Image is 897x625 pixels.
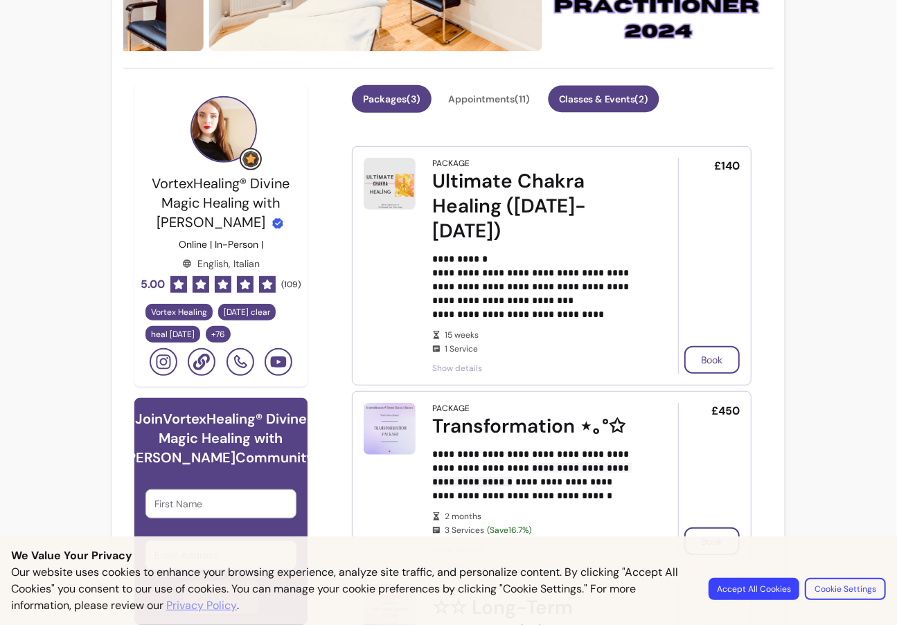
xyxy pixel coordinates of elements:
[445,329,639,341] span: 15 weeks
[364,158,416,210] img: Ultimate Chakra Healing (2 Sept-7 Oct)
[445,525,639,536] span: 3 Services
[432,169,639,244] div: Ultimate Chakra Healing ([DATE]-[DATE])
[166,597,237,614] a: Privacy Policy
[678,403,740,555] div: £450
[445,511,639,522] span: 2 months
[11,564,692,614] p: Our website uses cookies to enhance your browsing experience, analyze site traffic, and personali...
[123,409,319,467] h6: Join VortexHealing® Divine Magic Healing with [PERSON_NAME] Community!
[281,279,301,290] span: ( 109 )
[190,96,257,163] img: Provider image
[364,403,416,455] img: Transformation ⋆｡°✩
[152,174,290,231] span: VortexHealing® Divine Magic Healing with [PERSON_NAME]
[487,525,531,536] span: (Save 16.7 %)
[432,414,639,439] div: Transformation ⋆｡°✩
[684,346,740,374] button: Book
[352,85,432,113] button: Packages(3)
[432,403,470,414] div: Package
[11,547,886,564] p: We Value Your Privacy
[709,578,799,600] button: Accept All Cookies
[445,343,639,354] span: 1 Service
[432,363,639,374] span: Show details
[154,497,287,511] input: First Name
[179,237,263,251] p: Online | In-Person |
[182,257,260,271] div: English, Italian
[432,158,470,169] div: Package
[678,158,740,374] div: £140
[208,329,228,340] span: + 76
[437,85,541,113] button: Appointments(11)
[548,86,659,113] button: Classes & Events(2)
[224,307,270,318] span: [DATE] clear
[151,329,195,340] span: heal [DATE]
[151,307,207,318] span: Vortex Healing
[684,527,740,555] button: Book
[242,151,259,167] img: Grow
[141,276,165,293] span: 5.00
[805,578,886,600] button: Cookie Settings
